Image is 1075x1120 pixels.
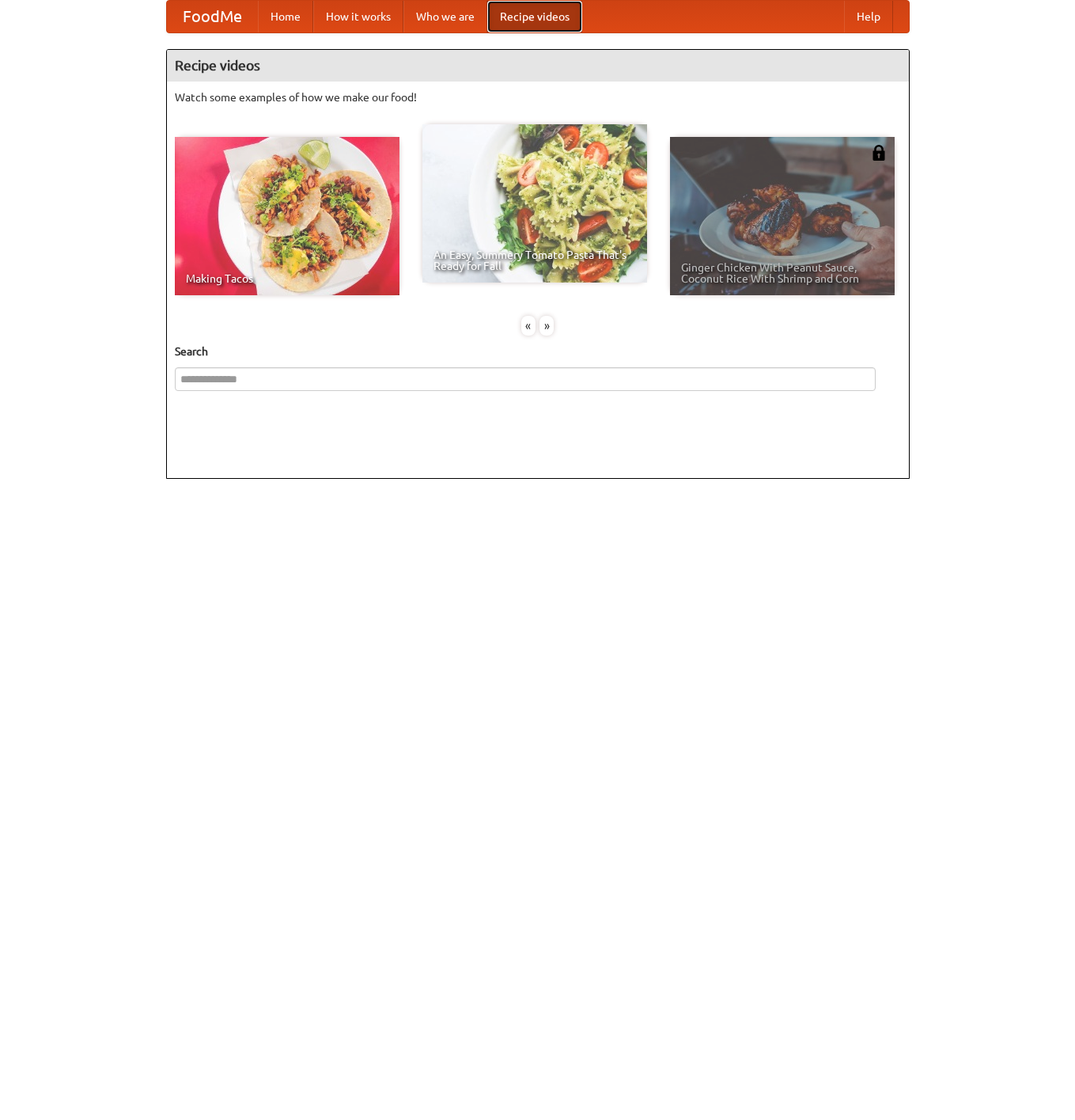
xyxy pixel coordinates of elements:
a: Making Tacos [175,137,399,295]
span: An Easy, Summery Tomato Pasta That's Ready for Fall [433,249,636,271]
a: FoodMe [167,1,258,32]
a: An Easy, Summery Tomato Pasta That's Ready for Fall [422,124,647,283]
h4: Recipe videos [167,50,909,82]
span: Making Tacos [186,273,388,284]
img: 483408.png [871,145,887,161]
h5: Search [175,344,901,359]
a: Help [844,1,893,32]
a: How it works [313,1,403,32]
div: « [521,316,536,336]
p: Watch some examples of how we make our food! [175,89,901,105]
a: Who we are [403,1,487,32]
div: » [539,316,554,336]
a: Recipe videos [487,1,582,32]
a: Home [258,1,313,32]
